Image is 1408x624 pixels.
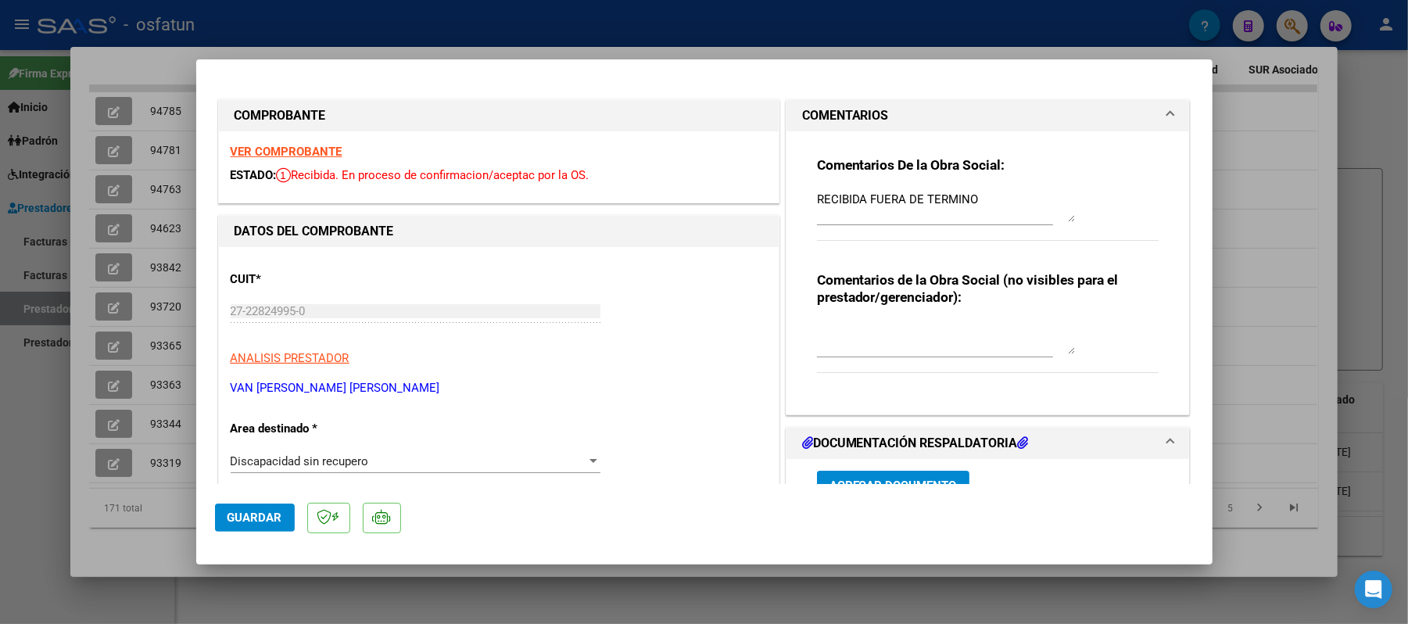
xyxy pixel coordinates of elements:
[231,145,342,159] a: VER COMPROBANTE
[829,479,957,493] span: Agregar Documento
[231,454,369,468] span: Discapacidad sin recupero
[802,106,889,125] h1: COMENTARIOS
[231,271,392,289] p: CUIT
[817,272,1119,305] strong: Comentarios de la Obra Social (no visibles para el prestador/gerenciador):
[786,428,1190,459] mat-expansion-panel-header: DOCUMENTACIÓN RESPALDATORIA
[817,157,1005,173] strong: Comentarios De la Obra Social:
[228,511,282,525] span: Guardar
[215,504,295,532] button: Guardar
[231,420,392,438] p: Area destinado *
[231,168,277,182] span: ESTADO:
[231,379,767,397] p: VAN [PERSON_NAME] [PERSON_NAME]
[235,108,326,123] strong: COMPROBANTE
[1355,571,1392,608] div: Open Intercom Messenger
[235,224,394,238] strong: DATOS DEL COMPROBANTE
[786,100,1190,131] mat-expansion-panel-header: COMENTARIOS
[277,168,589,182] span: Recibida. En proceso de confirmacion/aceptac por la OS.
[231,351,349,365] span: ANALISIS PRESTADOR
[786,131,1190,414] div: COMENTARIOS
[802,434,1029,453] h1: DOCUMENTACIÓN RESPALDATORIA
[817,471,969,500] button: Agregar Documento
